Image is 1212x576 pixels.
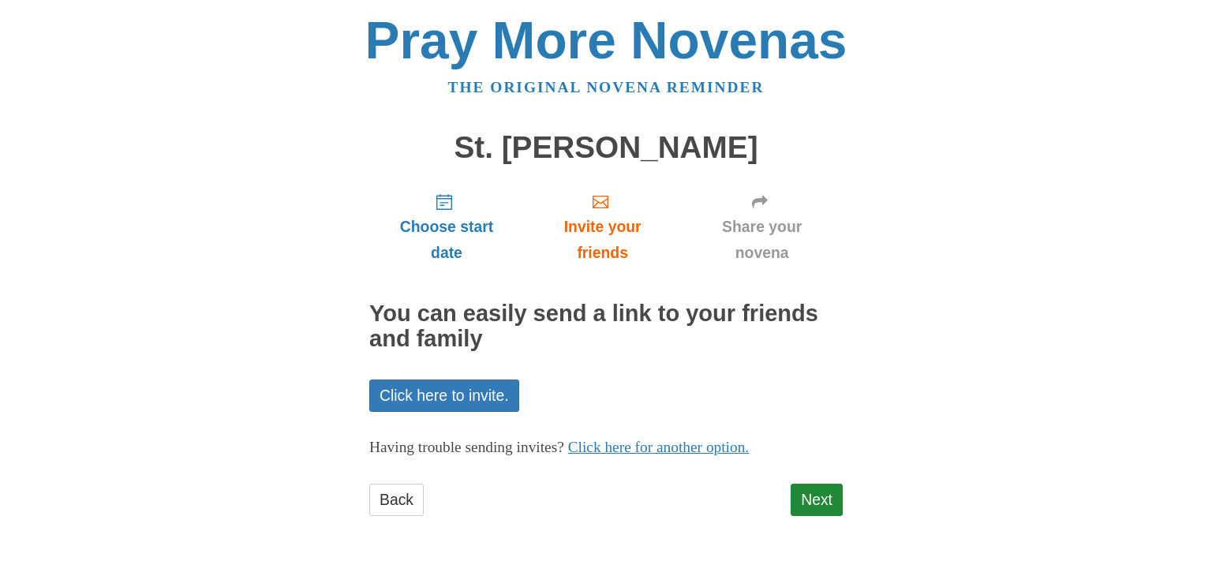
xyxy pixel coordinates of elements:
a: Back [369,484,424,516]
span: Share your novena [697,214,827,266]
a: The original novena reminder [448,79,765,95]
a: Next [791,484,843,516]
a: Click here to invite. [369,380,519,412]
a: Click here for another option. [568,439,750,455]
a: Choose start date [369,180,524,274]
span: Invite your friends [540,214,665,266]
a: Share your novena [681,180,843,274]
span: Having trouble sending invites? [369,439,564,455]
a: Pray More Novenas [365,11,847,69]
a: Invite your friends [524,180,681,274]
h1: St. [PERSON_NAME] [369,131,843,165]
h2: You can easily send a link to your friends and family [369,301,843,352]
span: Choose start date [385,214,508,266]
